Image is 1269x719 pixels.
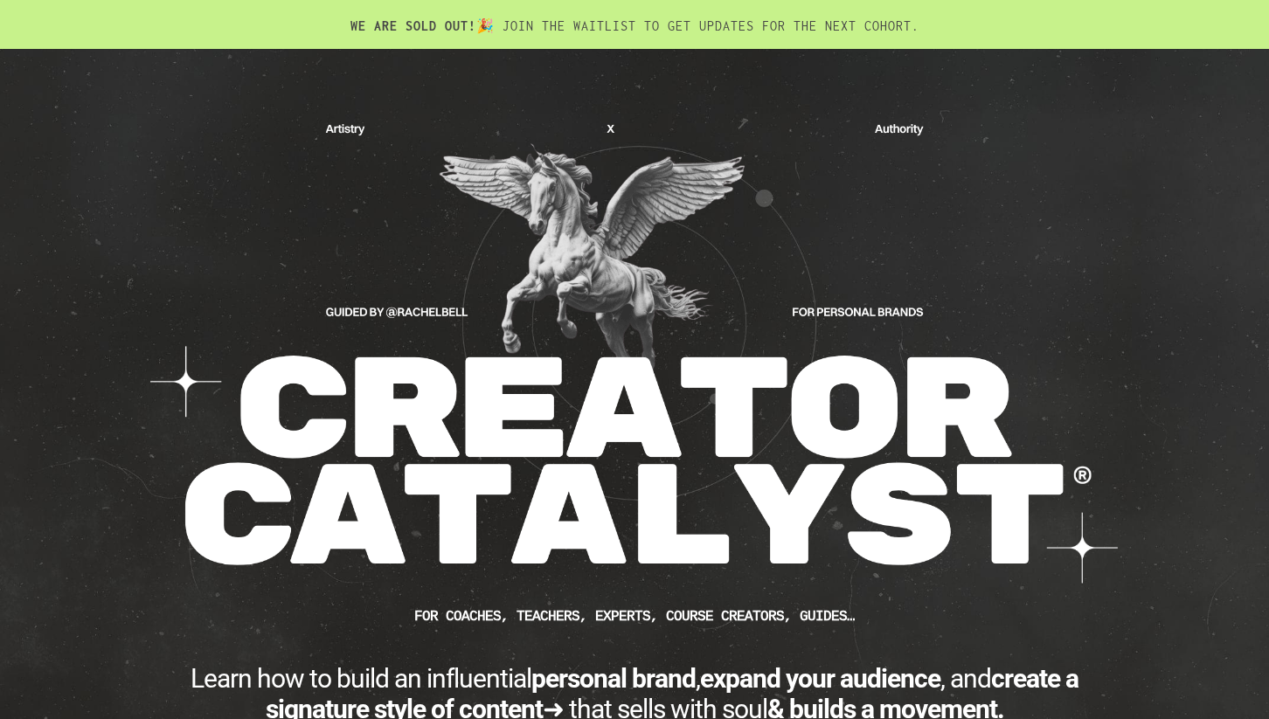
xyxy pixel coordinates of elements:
[350,18,476,33] b: WE ARE SOLD OUT!
[154,17,1115,49] h2: 🎉 JOIN THE WAITLIST TO GET UPDATES FOR THE NEXT COHORT.
[531,663,696,694] b: personal brand
[414,608,855,624] b: FOR Coaches, teachers, experts, course creators, guides…
[700,663,940,694] b: expand your audience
